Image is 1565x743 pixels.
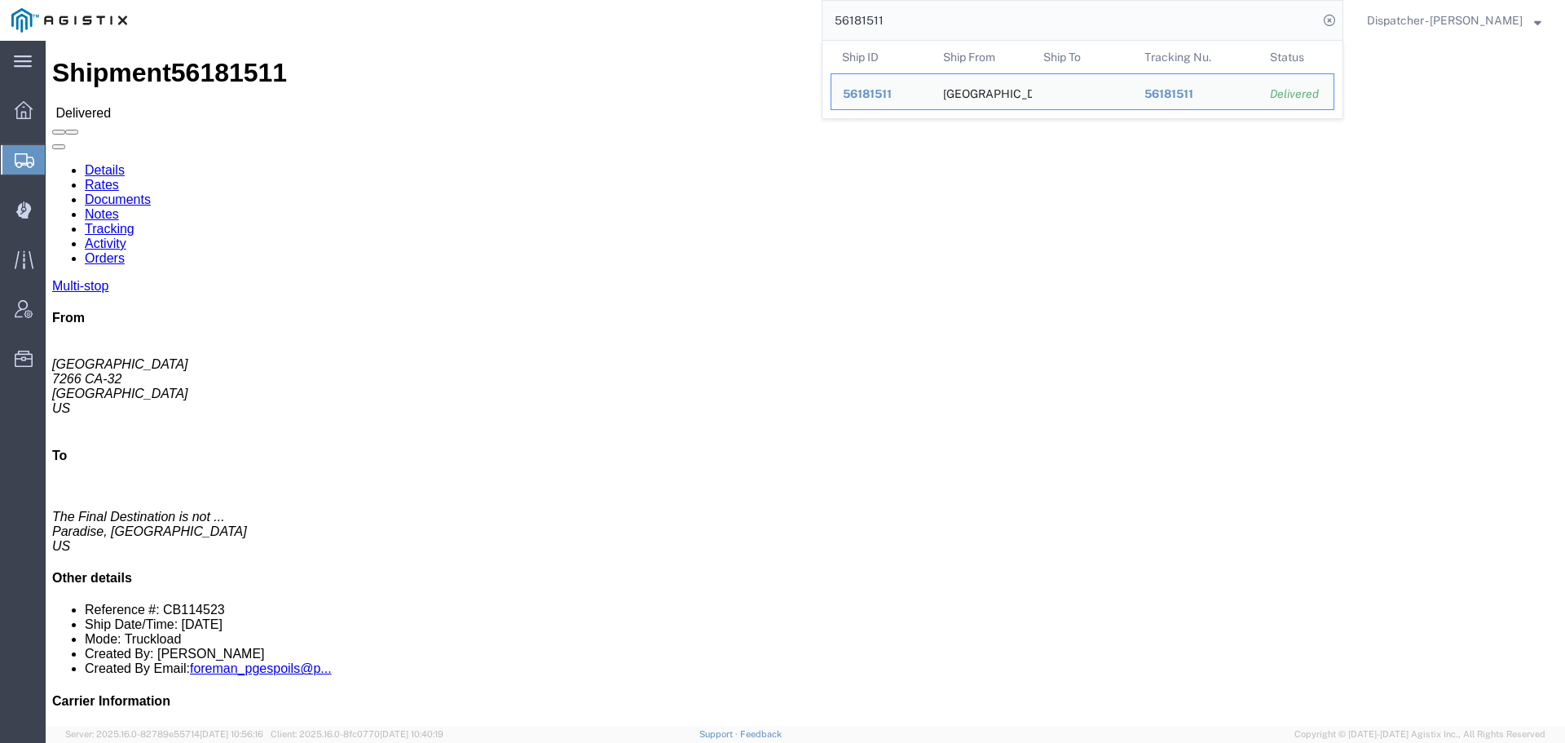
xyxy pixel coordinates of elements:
th: Tracking Nu. [1133,41,1259,73]
span: 56181511 [1144,87,1193,100]
span: 56181511 [843,87,892,100]
div: 56181511 [1144,86,1248,103]
a: Feedback [740,729,782,739]
iframe: FS Legacy Container [46,41,1565,726]
button: Dispatcher - [PERSON_NAME] [1366,11,1542,30]
input: Search for shipment number, reference number [822,1,1318,40]
span: Client: 2025.16.0-8fc0770 [271,729,443,739]
th: Ship ID [831,41,932,73]
span: Copyright © [DATE]-[DATE] Agistix Inc., All Rights Reserved [1294,728,1545,741]
th: Ship From [932,41,1033,73]
th: Ship To [1032,41,1133,73]
div: Delivered [1270,86,1322,103]
table: Search Results [831,41,1342,118]
span: [DATE] 10:40:19 [380,729,443,739]
a: Support [699,729,740,739]
span: Server: 2025.16.0-82789e55714 [65,729,263,739]
div: Valley Rock [943,74,1021,109]
th: Status [1259,41,1334,73]
span: Dispatcher - Cameron Bowman [1367,11,1523,29]
img: logo [11,8,127,33]
div: 56181511 [843,86,920,103]
span: [DATE] 10:56:16 [200,729,263,739]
